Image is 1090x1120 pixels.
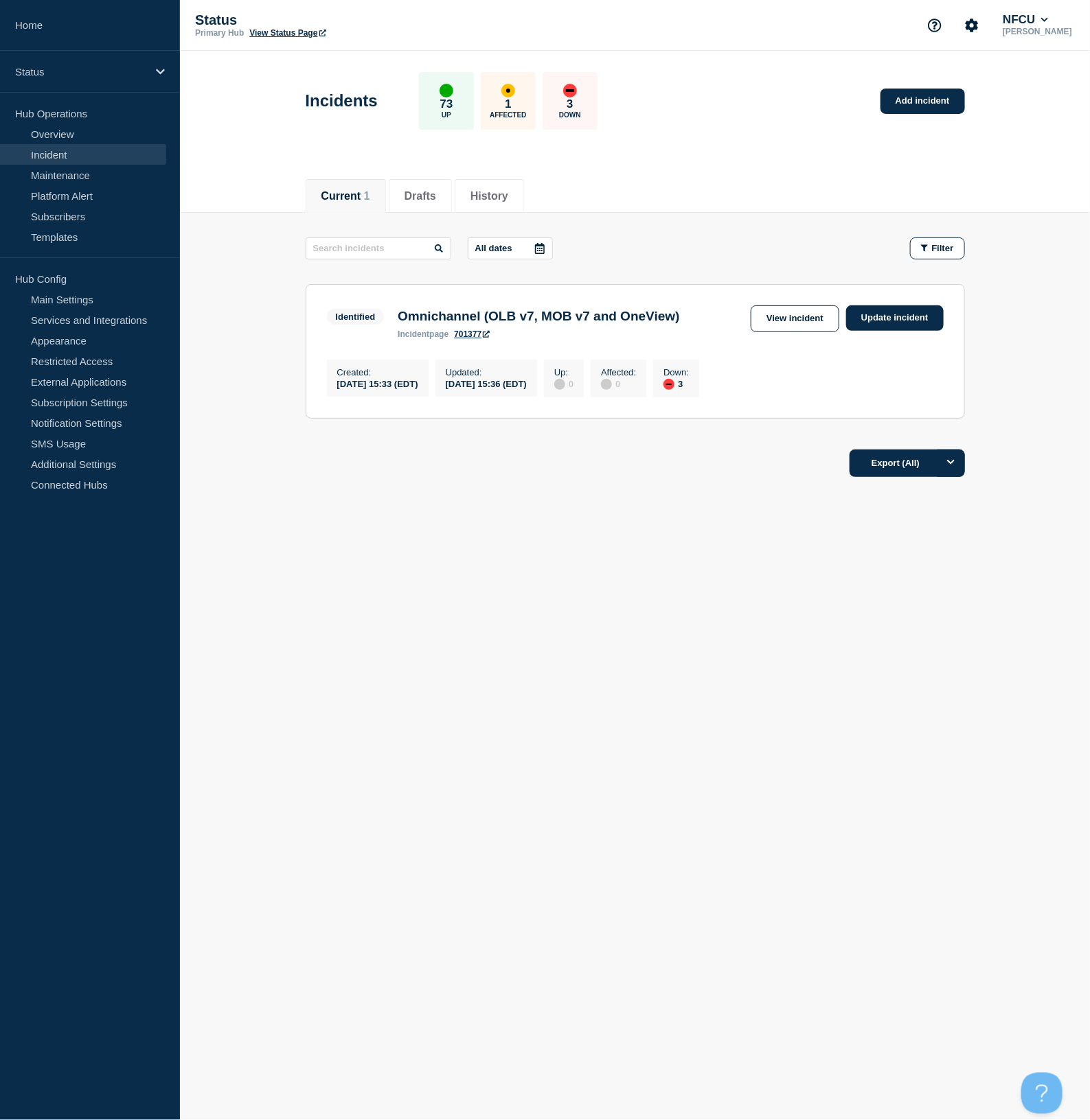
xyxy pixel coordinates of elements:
button: Filter [910,237,965,259]
div: down [563,84,577,97]
div: up [440,84,453,97]
button: Support [920,11,949,40]
div: 3 [663,377,689,390]
p: Primary Hub [195,28,244,38]
button: Current 1 [321,190,370,202]
a: View Status Page [249,28,326,38]
p: Up [442,111,451,119]
p: Created : [337,367,418,377]
p: 3 [567,97,573,111]
iframe: Help Scout Beacon - Open [1021,1073,1063,1114]
div: 0 [601,377,636,390]
button: History [470,190,508,202]
p: page [398,329,449,339]
p: Affected [490,111,526,119]
p: Up : [554,367,574,377]
button: Account settings [957,11,986,40]
input: Search incidents [306,237,451,259]
button: Drafts [405,190,436,202]
button: NFCU [1000,13,1051,27]
div: disabled [554,379,565,390]
a: 701377 [454,329,490,339]
p: Affected : [601,367,636,377]
span: 1 [364,190,370,202]
button: Options [938,450,965,477]
p: Down [559,111,581,119]
p: 73 [440,97,453,111]
h1: Incidents [306,91,378,110]
div: affected [501,84,515,97]
span: Filter [932,243,954,253]
div: disabled [601,379,612,390]
div: [DATE] 15:33 (EDT) [337,377,418,389]
span: Identified [327,309,385,325]
h3: Omnichannel (OLB v7, MOB v7 and OneView) [398,309,679,324]
button: All dates [468,237,553,259]
div: down [663,379,674,390]
p: Updated : [446,367,527,377]
a: View incident [751,305,839,332]
span: incident [398,329,429,339]
a: Add incident [881,89,965,114]
p: All dates [475,243,512,253]
p: 1 [505,97,511,111]
div: [DATE] 15:36 (EDT) [446,377,527,389]
a: Update incident [846,305,944,331]
button: Export (All) [850,450,965,477]
p: Status [195,12,470,28]
p: Status [15,66,147,78]
p: Down : [663,367,689,377]
div: 0 [554,377,574,390]
p: [PERSON_NAME] [1000,27,1075,36]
